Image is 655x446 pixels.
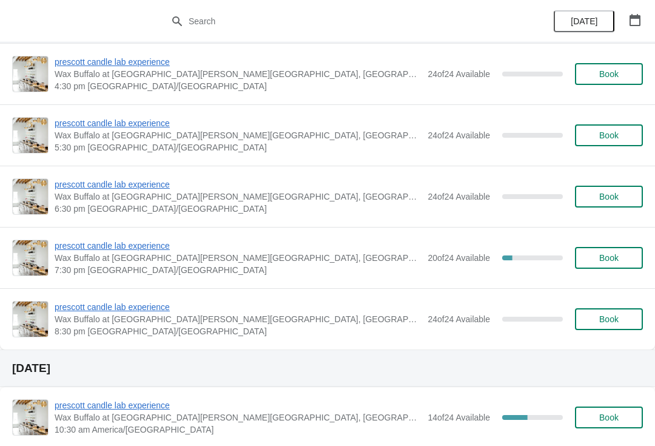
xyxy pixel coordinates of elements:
button: Book [575,308,643,330]
button: Book [575,407,643,428]
span: [DATE] [571,16,597,26]
span: 8:30 pm [GEOGRAPHIC_DATA]/[GEOGRAPHIC_DATA] [55,325,422,337]
button: Book [575,124,643,146]
span: Wax Buffalo at [GEOGRAPHIC_DATA][PERSON_NAME][GEOGRAPHIC_DATA], [GEOGRAPHIC_DATA], [GEOGRAPHIC_DA... [55,68,422,80]
button: [DATE] [554,10,614,32]
span: 24 of 24 Available [428,314,490,324]
span: Book [599,413,619,422]
span: 24 of 24 Available [428,69,490,79]
button: Book [575,247,643,269]
span: prescott candle lab experience [55,301,422,313]
span: prescott candle lab experience [55,399,422,411]
span: 20 of 24 Available [428,253,490,263]
span: 6:30 pm [GEOGRAPHIC_DATA]/[GEOGRAPHIC_DATA] [55,203,422,215]
button: Book [575,63,643,85]
span: prescott candle lab experience [55,240,422,252]
img: prescott candle lab experience | Wax Buffalo at Prescott, Prescott Avenue, Lincoln, NE, USA | 10:... [13,400,48,435]
span: 5:30 pm [GEOGRAPHIC_DATA]/[GEOGRAPHIC_DATA] [55,141,422,154]
span: 10:30 am America/[GEOGRAPHIC_DATA] [55,424,422,436]
span: 24 of 24 Available [428,130,490,140]
span: Book [599,314,619,324]
img: prescott candle lab experience | Wax Buffalo at Prescott, Prescott Avenue, Lincoln, NE, USA | 6:3... [13,179,48,214]
h2: [DATE] [12,362,643,374]
span: 24 of 24 Available [428,192,490,201]
span: Book [599,130,619,140]
span: Book [599,192,619,201]
input: Search [188,10,491,32]
img: prescott candle lab experience | Wax Buffalo at Prescott, Prescott Avenue, Lincoln, NE, USA | 5:3... [13,118,48,153]
span: Book [599,253,619,263]
img: prescott candle lab experience | Wax Buffalo at Prescott, Prescott Avenue, Lincoln, NE, USA | 7:3... [13,240,48,275]
span: 14 of 24 Available [428,413,490,422]
span: prescott candle lab experience [55,56,422,68]
span: prescott candle lab experience [55,178,422,191]
span: Wax Buffalo at [GEOGRAPHIC_DATA][PERSON_NAME][GEOGRAPHIC_DATA], [GEOGRAPHIC_DATA], [GEOGRAPHIC_DA... [55,252,422,264]
span: Wax Buffalo at [GEOGRAPHIC_DATA][PERSON_NAME][GEOGRAPHIC_DATA], [GEOGRAPHIC_DATA], [GEOGRAPHIC_DA... [55,129,422,141]
span: 7:30 pm [GEOGRAPHIC_DATA]/[GEOGRAPHIC_DATA] [55,264,422,276]
span: prescott candle lab experience [55,117,422,129]
span: Wax Buffalo at [GEOGRAPHIC_DATA][PERSON_NAME][GEOGRAPHIC_DATA], [GEOGRAPHIC_DATA], [GEOGRAPHIC_DA... [55,191,422,203]
span: Book [599,69,619,79]
button: Book [575,186,643,208]
span: Wax Buffalo at [GEOGRAPHIC_DATA][PERSON_NAME][GEOGRAPHIC_DATA], [GEOGRAPHIC_DATA], [GEOGRAPHIC_DA... [55,411,422,424]
img: prescott candle lab experience | Wax Buffalo at Prescott, Prescott Avenue, Lincoln, NE, USA | 4:3... [13,56,48,92]
img: prescott candle lab experience | Wax Buffalo at Prescott, Prescott Avenue, Lincoln, NE, USA | 8:3... [13,302,48,337]
span: Wax Buffalo at [GEOGRAPHIC_DATA][PERSON_NAME][GEOGRAPHIC_DATA], [GEOGRAPHIC_DATA], [GEOGRAPHIC_DA... [55,313,422,325]
span: 4:30 pm [GEOGRAPHIC_DATA]/[GEOGRAPHIC_DATA] [55,80,422,92]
